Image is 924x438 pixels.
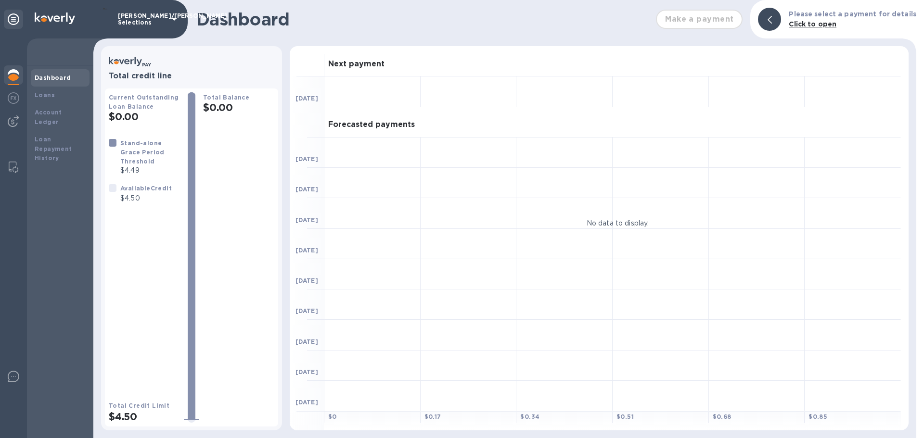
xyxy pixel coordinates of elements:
b: [DATE] [295,155,318,163]
b: $ 0.34 [520,413,539,420]
b: Dashboard [35,74,71,81]
h2: $4.50 [109,411,180,423]
b: Account Ledger [35,109,62,125]
h3: Total credit line [109,72,274,81]
h2: $0.00 [109,111,180,123]
b: $ 0.17 [424,413,441,420]
b: [DATE] [295,216,318,224]
b: [DATE] [295,368,318,375]
h2: $0.00 [203,101,274,113]
h3: Forecasted payments [328,120,415,129]
b: Please select a payment for details [789,10,916,18]
img: Logo [35,13,75,24]
b: Click to open [789,20,836,28]
h3: Next payment [328,60,385,69]
b: Available Credit [120,185,172,192]
div: Unpin categories [4,10,23,29]
b: $ 0.85 [808,413,827,420]
b: Stand-alone Grace Period Threshold [120,139,165,165]
b: Loan Repayment History [35,136,72,162]
b: [DATE] [295,399,318,406]
b: Total Balance [203,94,249,101]
b: $ 0.51 [616,413,634,420]
b: $ 0 [328,413,337,420]
b: [DATE] [295,277,318,284]
p: [PERSON_NAME]/[PERSON_NAME] Selections [118,13,166,26]
b: Loans [35,91,55,99]
b: [DATE] [295,95,318,102]
b: [DATE] [295,247,318,254]
h1: Dashboard [196,9,651,29]
b: [DATE] [295,338,318,345]
p: $4.49 [120,165,180,175]
b: [DATE] [295,307,318,314]
b: Total Credit Limit [109,402,169,409]
b: Current Outstanding Loan Balance [109,94,179,110]
b: [DATE] [295,186,318,193]
b: $ 0.68 [713,413,731,420]
p: No data to display. [587,218,649,228]
img: Foreign exchange [8,92,19,104]
p: $4.50 [120,193,172,203]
